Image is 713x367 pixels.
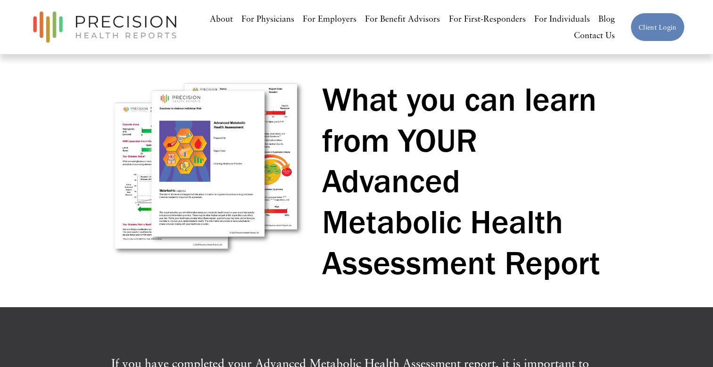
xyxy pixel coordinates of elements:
h1: What you can learn from YOUR Advanced Metabolic Health Assessment Report [322,79,602,284]
a: For First-Responders [449,10,526,27]
a: For Benefit Advisors [365,10,440,27]
a: For Individuals [534,10,590,27]
img: Precision Health Reports [28,7,181,47]
a: Contact Us [574,27,615,44]
a: For Employers [303,10,356,27]
a: About [210,10,233,27]
a: Client Login [630,13,684,41]
a: Blog [598,10,615,27]
a: For Physicians [241,10,294,27]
